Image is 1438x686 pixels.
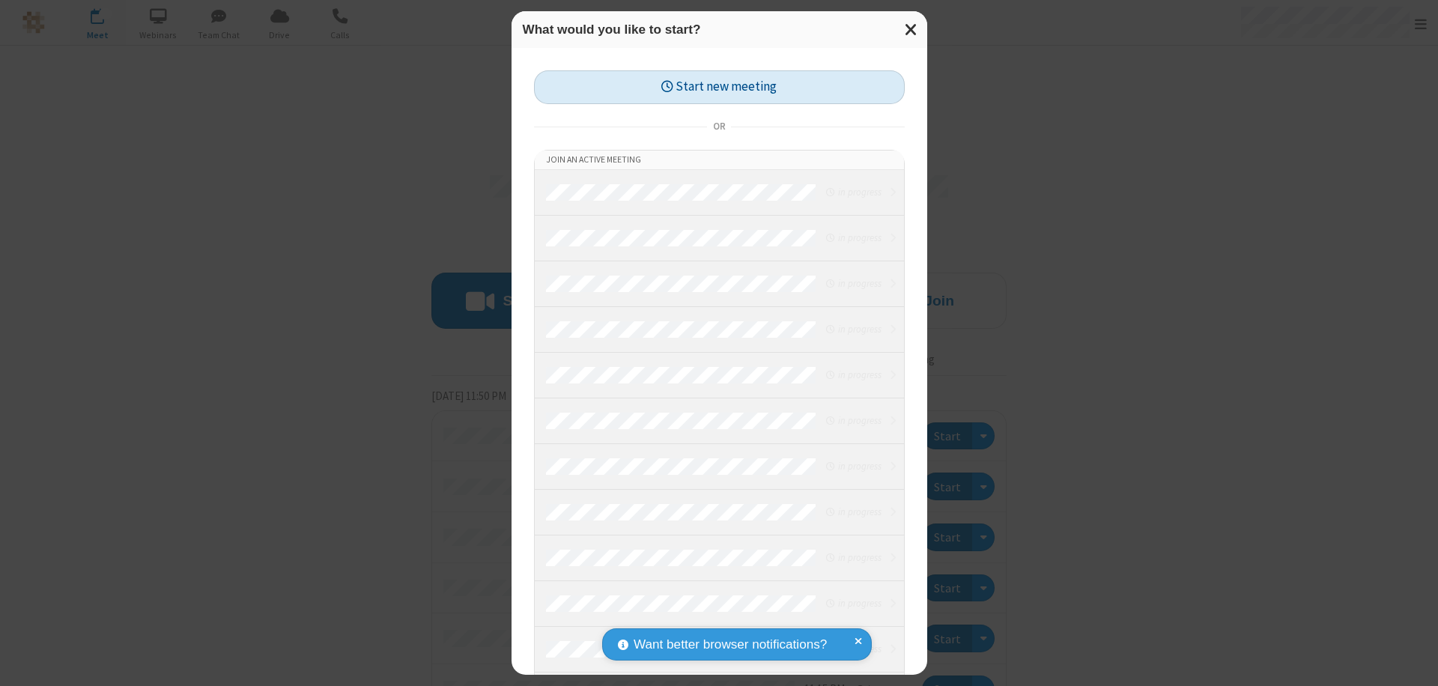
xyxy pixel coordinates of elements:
em: in progress [826,413,881,428]
em: in progress [826,368,881,382]
em: in progress [826,322,881,336]
li: Join an active meeting [535,151,904,170]
span: or [707,116,731,137]
span: Want better browser notifications? [634,635,827,655]
button: Start new meeting [534,70,905,104]
em: in progress [826,459,881,473]
em: in progress [826,505,881,519]
em: in progress [826,185,881,199]
button: Close modal [896,11,927,48]
em: in progress [826,596,881,610]
h3: What would you like to start? [523,22,916,37]
em: in progress [826,276,881,291]
em: in progress [826,550,881,565]
em: in progress [826,231,881,245]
